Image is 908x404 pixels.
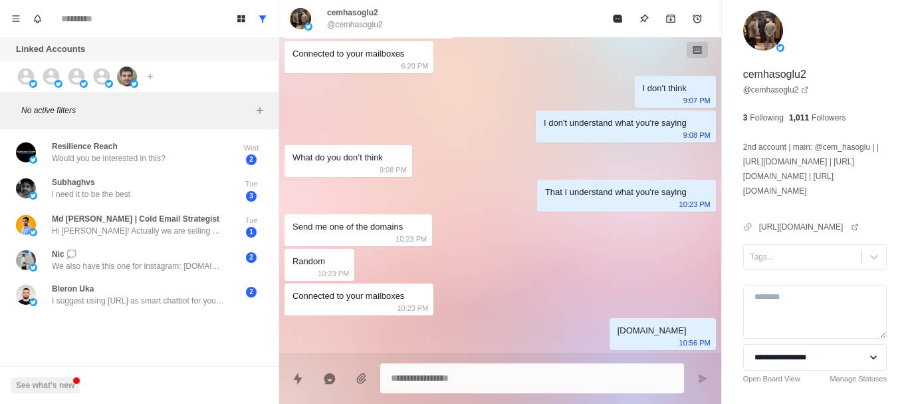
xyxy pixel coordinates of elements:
[304,23,312,31] img: picture
[684,5,711,32] button: Add reminder
[29,80,37,88] img: picture
[316,365,343,392] button: Reply with AI
[52,188,130,200] p: i need it to be the best
[348,365,375,392] button: Add media
[290,8,311,29] img: picture
[318,266,349,281] p: 10:23 PM
[544,116,687,130] div: I don't understand what you're saying
[327,7,378,19] p: cemhasoglu2
[830,373,887,385] a: Manage Statuses
[292,220,403,234] div: Send me one of the domains
[235,178,268,190] p: Tue
[679,335,711,350] p: 10:56 PM
[52,225,225,237] p: Hi [PERSON_NAME]! Actually we are selling Google workspace and Microsoft 365 inboxes.
[52,176,95,188] p: Subhaghvs
[52,283,94,295] p: Bleron Uka
[545,185,687,200] div: That I understand what you're saying
[812,112,846,124] p: Followers
[16,43,85,56] p: Linked Accounts
[52,152,166,164] p: Would you be interested in this?
[16,250,36,270] img: picture
[683,93,711,108] p: 9:07 PM
[29,156,37,164] img: picture
[52,213,219,225] p: Md [PERSON_NAME] | Cold Email Strategist
[631,5,657,32] button: Pin
[29,228,37,236] img: picture
[396,232,427,246] p: 10:23 PM
[16,142,36,162] img: picture
[380,162,407,177] p: 9:08 PM
[16,285,36,305] img: picture
[52,140,118,152] p: Resilience Reach
[743,373,800,385] a: Open Board View
[21,104,252,116] p: No active filters
[789,112,809,124] p: 1,011
[246,287,257,298] span: 2
[29,192,37,200] img: picture
[235,215,268,226] p: Tue
[252,8,273,29] button: Show all conversations
[117,67,137,87] img: picture
[246,252,257,263] span: 2
[657,5,684,32] button: Archive
[231,8,252,29] button: Board View
[397,301,428,315] p: 10:23 PM
[401,59,428,73] p: 6:20 PM
[130,80,138,88] img: picture
[55,80,62,88] img: picture
[235,142,268,154] p: Wed
[743,67,806,83] p: cemhasoglu2
[618,323,687,338] div: [DOMAIN_NAME]
[11,377,80,393] button: See what's new
[29,298,37,306] img: picture
[679,197,711,212] p: 10:23 PM
[327,19,383,31] p: @cemhasoglu2
[16,215,36,235] img: picture
[743,112,748,124] p: 3
[743,84,810,96] a: @cemhasoglu2
[16,178,36,198] img: picture
[743,140,887,198] p: 2nd account | main: @cem_hasoglu | | [URL][DOMAIN_NAME] | [URL][DOMAIN_NAME] | [URL][DOMAIN_NAME]
[52,295,225,307] p: I suggest using [URL] as smart chatbot for you website.
[292,150,383,165] div: What do you don’t think
[52,248,76,260] p: Nic 💭
[142,69,158,85] button: Add account
[689,365,716,392] button: Send message
[246,191,257,202] span: 3
[776,44,784,52] img: picture
[52,260,225,272] p: We also have this one for instagram: [DOMAIN_NAME][URL] This one for LinkedIn: [DOMAIN_NAME][URL]...
[604,5,631,32] button: Mark as read
[284,365,311,392] button: Quick replies
[292,47,404,61] div: Connected to your mailboxes
[252,102,268,118] button: Add filters
[643,81,687,96] div: I don't think
[759,221,859,233] a: [URL][DOMAIN_NAME]
[292,254,325,269] div: Random
[105,80,113,88] img: picture
[750,112,784,124] p: Following
[292,289,404,303] div: Connected to your mailboxes
[80,80,88,88] img: picture
[29,264,37,272] img: picture
[743,11,783,51] img: picture
[246,227,257,238] span: 1
[683,128,711,142] p: 9:08 PM
[246,154,257,165] span: 2
[27,8,48,29] button: Notifications
[5,8,27,29] button: Menu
